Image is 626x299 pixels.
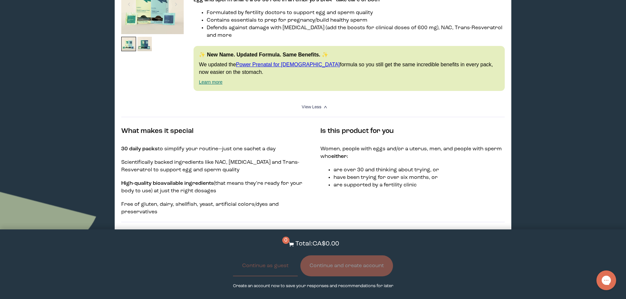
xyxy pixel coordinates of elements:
p: Free of gluten, dairy, shellfish, yeast, artificial colors/dyes and preservatives [121,201,306,216]
strong: ✨ New Name. Updated Formula. Same Benefits. ✨ [199,52,328,57]
h4: What makes it special [121,126,306,136]
li: Defends against damage with [MEDICAL_DATA] (add the boosts for clinical doses of 600 mg), NAC, Tr... [207,24,504,39]
strong: High-quality bioavailable ingredients [121,181,214,186]
span: View Less [302,105,321,109]
p: With [MEDICAL_DATA] Boost(s) [198,229,428,236]
p: (that means they’re ready for your body to use) at just the right dosages [121,180,306,195]
p: Create an account now to save your responses and recommendations for later [233,283,393,289]
img: thumbnail image [137,37,152,52]
i: < [323,105,329,109]
li: are over 30 and thinking about trying, or [334,166,505,174]
p: Scientifically backed ingredients like NAC, [MEDICAL_DATA] and Trans-Resveratrol to support egg a... [121,159,306,174]
strong: either: [331,154,348,159]
li: have been trying for over six months, or [334,174,505,182]
li: Formulated by fertility doctors to support egg and sperm quality [207,9,504,17]
p: Total: CA$0.00 [295,239,339,249]
li: Contains essentials to prep for pregnancy/build healthy sperm [207,17,504,24]
li: are supported by a fertility clinic [334,182,505,189]
strong: 30 daily packs [121,146,158,152]
a: Learn more [199,79,222,85]
img: thumbnail image [121,37,136,52]
iframe: Gorgias live chat messenger [593,268,619,292]
button: Continue as guest [233,255,298,276]
summary: View Less < [302,104,325,110]
p: Women, people with eggs and/or a uterus, men, and people with sperm who [320,145,505,160]
p: to simplify your routine—just one sachet a day [121,145,306,153]
button: Continue and create account [300,255,393,276]
span: 0 [282,237,290,244]
a: Power Prenatal for [DEMOGRAPHIC_DATA] [236,62,340,67]
h4: Is this product for you [320,126,505,136]
p: We updated the formula so you still get the same incredible benefits in every pack, now easier on... [199,61,499,76]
